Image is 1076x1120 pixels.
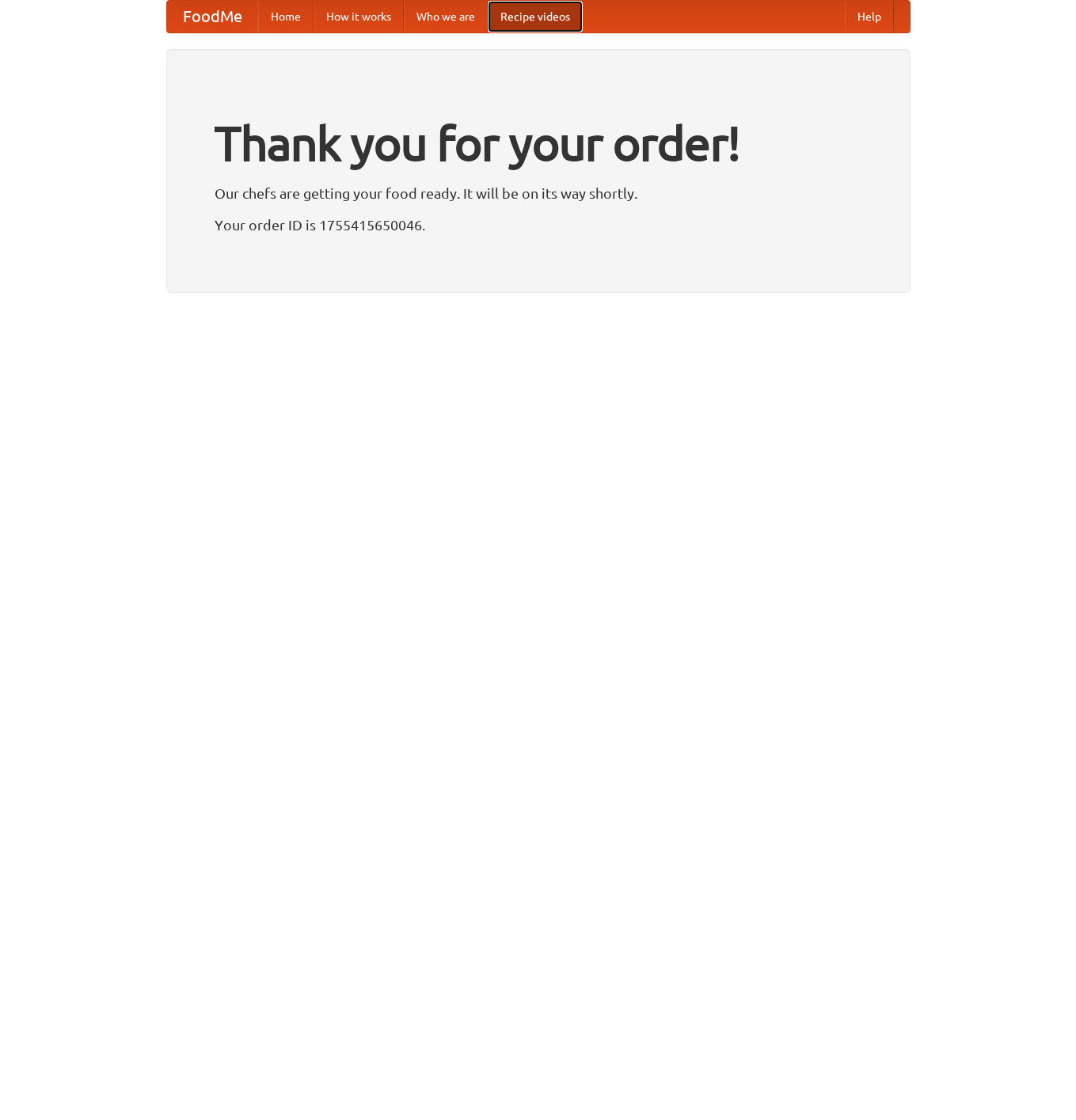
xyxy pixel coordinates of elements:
[488,1,583,32] a: Recipe videos
[167,1,258,32] a: FoodMe
[314,1,404,32] a: How it works
[215,181,862,205] p: Our chefs are getting your food ready. It will be on its way shortly.
[215,105,862,181] h1: Thank you for your order!
[258,1,314,32] a: Home
[215,213,862,237] p: Your order ID is 1755415650046.
[404,1,488,32] a: Who we are
[845,1,894,32] a: Help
